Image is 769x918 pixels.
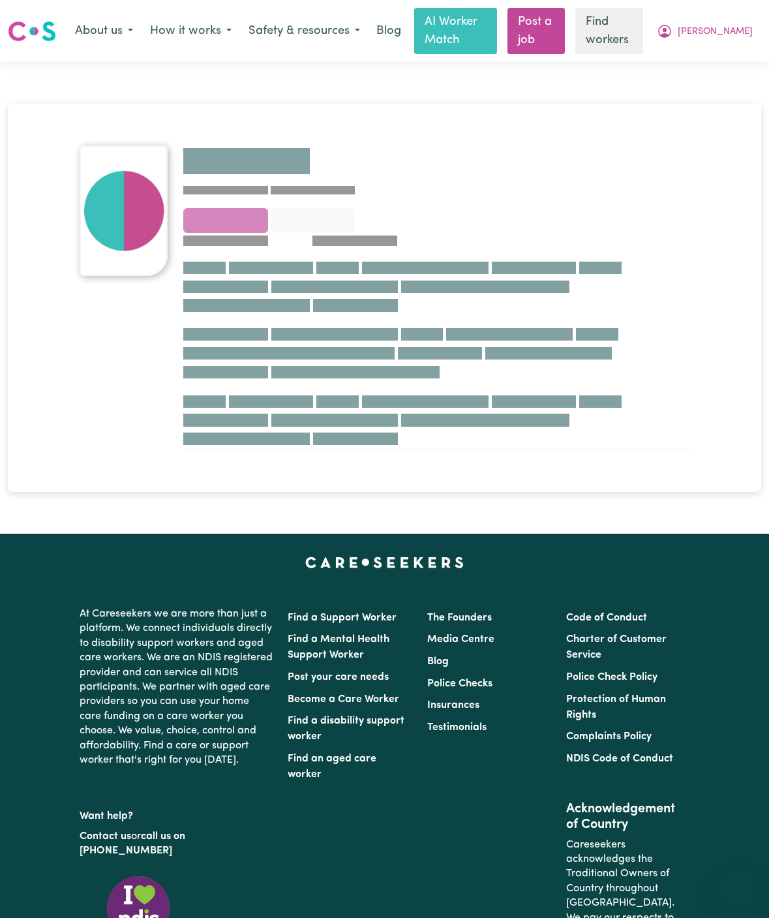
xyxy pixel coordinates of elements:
[566,634,667,660] a: Charter of Customer Service
[288,716,404,742] a: Find a disability support worker
[8,20,56,43] img: Careseekers logo
[80,602,273,773] p: At Careseekers we are more than just a platform. We connect individuals directly to disability su...
[717,866,759,908] iframe: Button to launch messaging window
[575,8,643,54] a: Find workers
[427,613,492,623] a: The Founders
[427,634,494,645] a: Media Centre
[67,18,142,45] button: About us
[507,8,565,54] a: Post a job
[414,8,497,54] a: AI Worker Match
[142,18,240,45] button: How it works
[427,700,479,711] a: Insurances
[288,634,389,660] a: Find a Mental Health Support Worker
[80,831,131,842] a: Contact us
[566,694,666,720] a: Protection of Human Rights
[80,824,273,864] p: or
[288,694,399,705] a: Become a Care Worker
[305,557,464,568] a: Careseekers home page
[288,613,397,623] a: Find a Support Worker
[80,804,273,823] p: Want help?
[427,679,492,689] a: Police Checks
[369,17,409,46] a: Blog
[566,731,652,742] a: Complaints Policy
[288,754,376,780] a: Find an aged care worker
[678,25,753,39] span: [PERSON_NAME]
[240,18,369,45] button: Safety & resources
[566,754,673,764] a: NDIS Code of Conduct
[566,801,689,833] h2: Acknowledgement of Country
[427,656,449,667] a: Blog
[648,18,761,45] button: My Account
[288,672,389,682] a: Post your care needs
[566,613,647,623] a: Code of Conduct
[427,722,487,733] a: Testimonials
[8,16,56,46] a: Careseekers logo
[566,672,657,682] a: Police Check Policy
